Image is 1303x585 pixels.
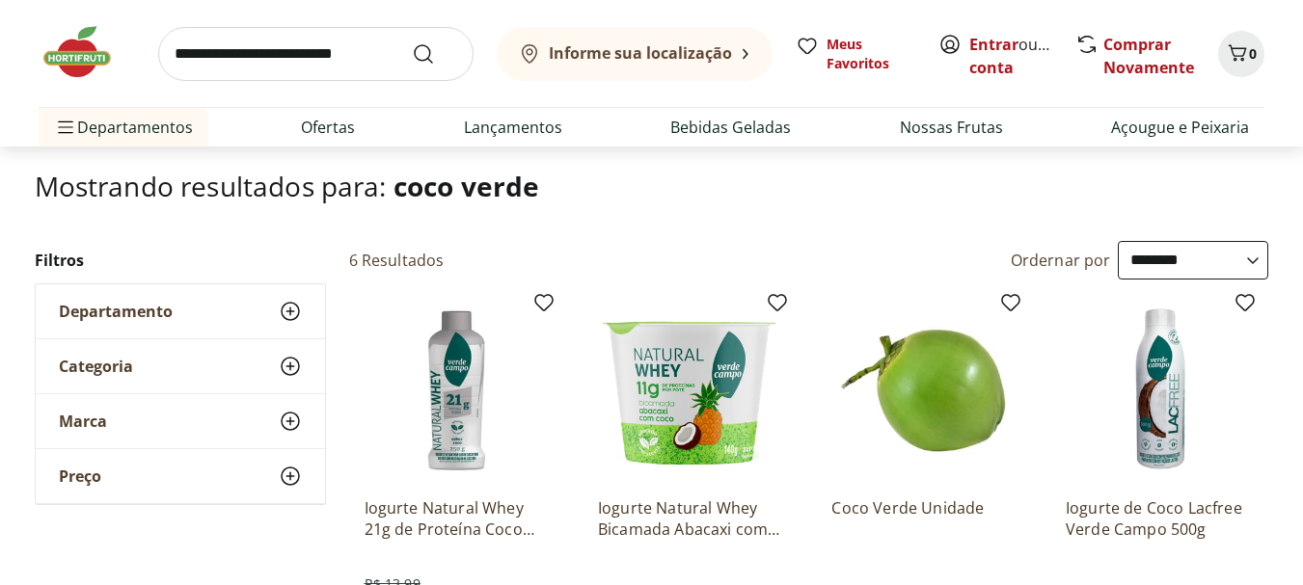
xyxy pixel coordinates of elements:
[59,412,107,431] span: Marca
[158,27,474,81] input: search
[497,27,773,81] button: Informe sua localização
[549,42,732,64] b: Informe sua localização
[464,116,562,139] a: Lançamentos
[1111,116,1249,139] a: Açougue e Peixaria
[54,104,77,150] button: Menu
[36,394,325,448] button: Marca
[412,42,458,66] button: Submit Search
[1103,34,1194,78] a: Comprar Novamente
[365,497,548,540] a: Iogurte Natural Whey 21g de Proteína Coco Verde Campo 250g
[1249,44,1257,63] span: 0
[59,466,101,486] span: Preço
[670,116,791,139] a: Bebidas Geladas
[831,497,1015,540] a: Coco Verde Unidade
[969,33,1055,79] span: ou
[969,34,1018,55] a: Entrar
[827,35,915,73] span: Meus Favoritos
[1066,299,1249,482] img: Iogurte de Coco Lacfree Verde Campo 500g
[39,23,135,81] img: Hortifruti
[900,116,1003,139] a: Nossas Frutas
[36,284,325,338] button: Departamento
[1066,497,1249,540] a: Iogurte de Coco Lacfree Verde Campo 500g
[35,241,326,279] h2: Filtros
[394,168,540,204] span: coco verde
[365,299,548,482] img: Iogurte Natural Whey 21g de Proteína Coco Verde Campo 250g
[1218,31,1264,77] button: Carrinho
[36,449,325,503] button: Preço
[831,299,1015,482] img: Coco Verde Unidade
[301,116,355,139] a: Ofertas
[1011,250,1111,271] label: Ordernar por
[36,339,325,393] button: Categoria
[59,302,173,321] span: Departamento
[349,250,445,271] h2: 6 Resultados
[59,357,133,376] span: Categoria
[796,35,915,73] a: Meus Favoritos
[35,171,1269,201] h1: Mostrando resultados para:
[54,104,193,150] span: Departamentos
[969,34,1075,78] a: Criar conta
[598,497,781,540] a: Iogurte Natural Whey Bicamada Abacaxi com Coco 11g de Proteína Verde Campo 140g
[598,299,781,482] img: Iogurte Natural Whey Bicamada Abacaxi com Coco 11g de Proteína Verde Campo 140g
